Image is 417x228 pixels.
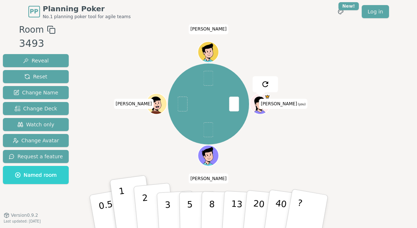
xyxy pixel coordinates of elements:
span: No.1 planning poker tool for agile teams [43,14,131,20]
span: Change Name [13,89,58,96]
button: Change Name [3,86,69,99]
p: 1 [118,186,129,225]
span: Click to change your name [189,174,229,184]
button: Change Avatar [3,134,69,147]
button: Change Deck [3,102,69,115]
button: Named room [3,166,69,184]
span: Click to change your name [189,24,229,34]
span: Click to change your name [259,99,307,109]
span: PP [30,7,38,16]
button: New! [334,5,347,18]
span: Named room [15,171,57,179]
button: Click to change your avatar [250,94,270,114]
span: Planning Poker [43,4,131,14]
span: Version 0.9.2 [11,212,38,218]
span: Watch only [17,121,55,128]
span: Reveal [23,57,49,64]
span: Change Deck [15,105,57,112]
div: 3493 [19,36,55,51]
button: Reset [3,70,69,83]
span: Edgar is the host [265,94,270,99]
button: Version0.9.2 [4,212,38,218]
button: Request a feature [3,150,69,163]
span: Reset [24,73,47,80]
div: New! [338,2,359,10]
span: Request a feature [9,153,63,160]
a: Log in [362,5,389,18]
span: Change Avatar [13,137,59,144]
img: reset [261,80,270,89]
span: Last updated: [DATE] [4,219,41,223]
span: (you) [297,103,306,106]
button: Reveal [3,54,69,67]
a: PPPlanning PokerNo.1 planning poker tool for agile teams [28,4,131,20]
span: Click to change your name [114,99,154,109]
span: Room [19,23,44,36]
button: Watch only [3,118,69,131]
